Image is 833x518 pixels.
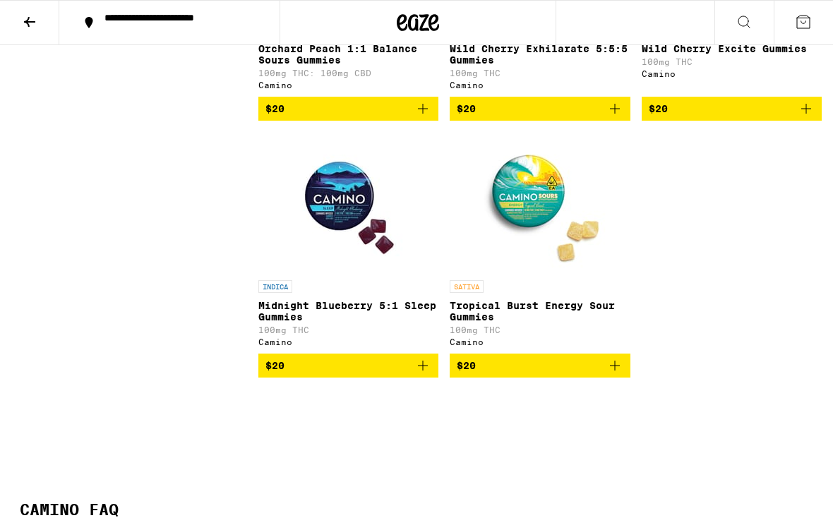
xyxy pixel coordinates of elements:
span: $20 [649,103,668,114]
img: Camino - Midnight Blueberry 5:1 Sleep Gummies [278,132,419,273]
button: Add to bag [258,354,438,378]
span: $20 [265,360,284,371]
div: Camino [450,337,630,347]
span: $20 [457,360,476,371]
button: Add to bag [450,97,630,121]
p: Wild Cherry Excite Gummies [642,43,822,54]
div: Camino [258,337,438,347]
button: Add to bag [258,97,438,121]
a: Open page for Midnight Blueberry 5:1 Sleep Gummies from Camino [258,132,438,354]
p: 100mg THC [450,68,630,78]
span: $20 [265,103,284,114]
button: Add to bag [642,97,822,121]
span: $20 [457,103,476,114]
p: 100mg THC [450,325,630,335]
p: 100mg THC: 100mg CBD [258,68,438,78]
p: SATIVA [450,280,484,293]
img: Camino - Tropical Burst Energy Sour Gummies [469,132,611,273]
p: Tropical Burst Energy Sour Gummies [450,300,630,323]
div: Camino [258,80,438,90]
div: Camino [642,69,822,78]
p: Orchard Peach 1:1 Balance Sours Gummies [258,43,438,66]
a: Open page for Tropical Burst Energy Sour Gummies from Camino [450,132,630,354]
p: Midnight Blueberry 5:1 Sleep Gummies [258,300,438,323]
button: Add to bag [450,354,630,378]
p: INDICA [258,280,292,293]
p: 100mg THC [258,325,438,335]
p: Wild Cherry Exhilarate 5:5:5 Gummies [450,43,630,66]
span: Hi. Need any help? [8,10,102,21]
div: Camino [450,80,630,90]
p: 100mg THC [642,57,822,66]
